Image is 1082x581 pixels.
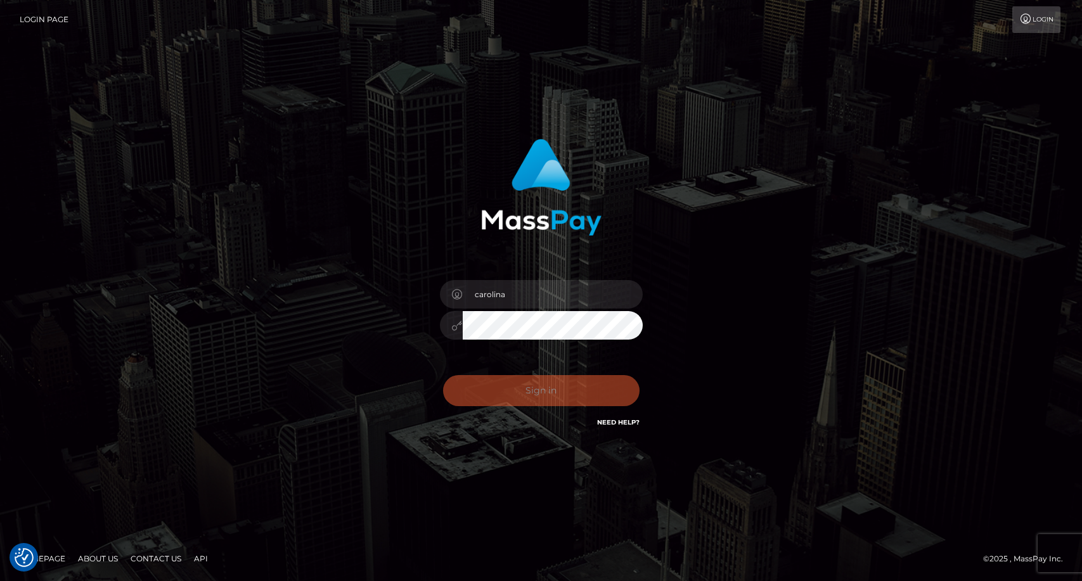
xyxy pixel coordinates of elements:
[463,280,643,309] input: Username...
[1012,6,1060,33] a: Login
[20,6,68,33] a: Login Page
[14,549,70,568] a: Homepage
[597,418,640,426] a: Need Help?
[73,549,123,568] a: About Us
[983,552,1072,566] div: © 2025 , MassPay Inc.
[189,549,213,568] a: API
[15,548,34,567] button: Consent Preferences
[126,549,186,568] a: Contact Us
[15,548,34,567] img: Revisit consent button
[481,139,602,236] img: MassPay Login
